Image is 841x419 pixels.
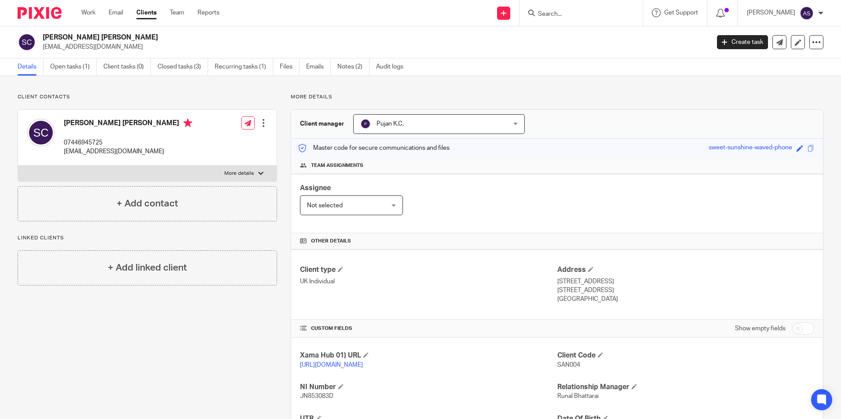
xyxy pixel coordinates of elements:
[27,119,55,147] img: svg%3E
[103,58,151,76] a: Client tasks (0)
[300,265,557,275] h4: Client type
[291,94,823,101] p: More details
[557,383,814,392] h4: Relationship Manager
[50,58,97,76] a: Open tasks (1)
[377,121,404,127] span: Pujan K.C.
[300,383,557,392] h4: NI Number
[557,277,814,286] p: [STREET_ADDRESS]
[557,265,814,275] h4: Address
[300,325,557,332] h4: CUSTOM FIELDS
[64,119,192,130] h4: [PERSON_NAME] [PERSON_NAME]
[311,162,363,169] span: Team assignments
[18,94,277,101] p: Client contacts
[215,58,273,76] a: Recurring tasks (1)
[43,43,704,51] p: [EMAIL_ADDRESS][DOMAIN_NAME]
[664,10,698,16] span: Get Support
[298,144,450,152] p: Master code for secure communications and files
[709,143,792,153] div: sweet-sunshine-waved-phone
[307,202,343,209] span: Not selected
[557,295,814,303] p: [GEOGRAPHIC_DATA]
[717,35,768,49] a: Create task
[300,362,363,368] a: [URL][DOMAIN_NAME]
[117,197,178,210] h4: + Add contact
[557,351,814,360] h4: Client Code
[280,58,300,76] a: Files
[157,58,208,76] a: Closed tasks (3)
[108,261,187,275] h4: + Add linked client
[376,58,410,76] a: Audit logs
[360,119,371,129] img: svg%3E
[18,33,36,51] img: svg%3E
[183,119,192,127] i: Primary
[747,8,795,17] p: [PERSON_NAME]
[43,33,571,42] h2: [PERSON_NAME] [PERSON_NAME]
[300,184,331,191] span: Assignee
[300,119,344,128] h3: Client manager
[18,7,62,19] img: Pixie
[197,8,219,17] a: Reports
[300,393,333,399] span: JN853083D
[300,277,557,286] p: UK Individual
[300,351,557,360] h4: Xama Hub 01) URL
[311,238,351,245] span: Other details
[800,6,814,20] img: svg%3E
[224,170,254,177] p: More details
[64,147,192,156] p: [EMAIL_ADDRESS][DOMAIN_NAME]
[557,393,599,399] span: Runal Bhattarai
[18,58,44,76] a: Details
[136,8,157,17] a: Clients
[109,8,123,17] a: Email
[557,362,580,368] span: SAN004
[557,286,814,295] p: [STREET_ADDRESS]
[337,58,369,76] a: Notes (2)
[18,235,277,242] p: Linked clients
[64,138,192,147] p: 07446945725
[306,58,331,76] a: Emails
[537,11,616,18] input: Search
[81,8,95,17] a: Work
[170,8,184,17] a: Team
[735,324,786,333] label: Show empty fields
